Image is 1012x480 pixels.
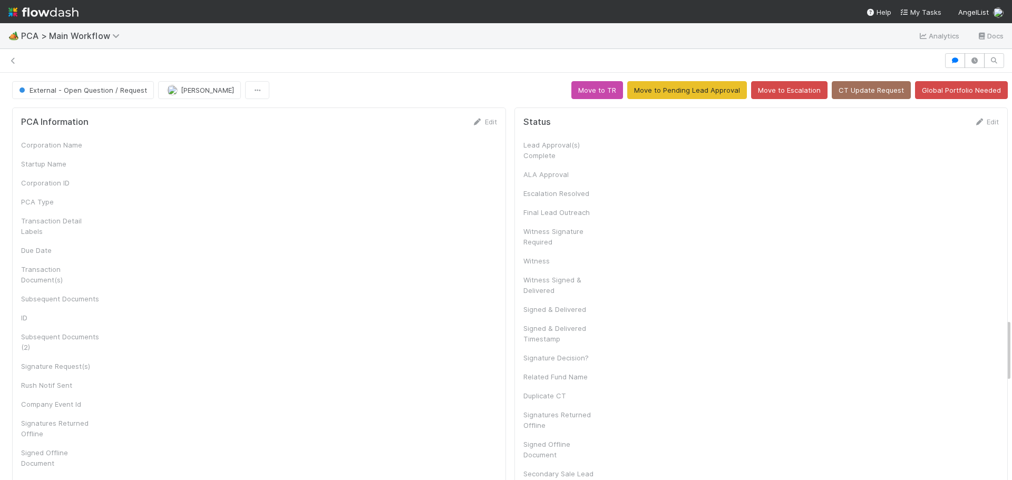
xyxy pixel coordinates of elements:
button: CT Update Request [832,81,911,99]
div: Signed Offline Document [523,439,602,460]
div: Final Lead Outreach [523,207,602,218]
div: Related Fund Name [523,371,602,382]
span: PCA > Main Workflow [21,31,125,41]
div: Escalation Resolved [523,188,602,199]
div: Witness [523,256,602,266]
span: 🏕️ [8,31,19,40]
div: Corporation ID [21,178,100,188]
div: Witness Signature Required [523,226,602,247]
div: Rush Notif Sent [21,380,100,390]
div: ID [21,312,100,323]
div: ALA Approval [523,169,602,180]
h5: Status [523,117,551,128]
div: Signed & Delivered Timestamp [523,323,602,344]
div: Help [866,7,891,17]
div: Signatures Returned Offline [523,409,602,430]
div: Witness Signed & Delivered [523,275,602,296]
button: Global Portfolio Needed [915,81,1008,99]
div: Due Date [21,245,100,256]
span: My Tasks [900,8,941,16]
span: AngelList [958,8,989,16]
img: logo-inverted-e16ddd16eac7371096b0.svg [8,3,79,21]
a: My Tasks [900,7,941,17]
span: [PERSON_NAME] [181,86,234,94]
div: Subsequent Documents [21,293,100,304]
button: Move to TR [571,81,623,99]
div: Signed & Delivered [523,304,602,315]
div: Signatures Returned Offline [21,418,100,439]
button: External - Open Question / Request [12,81,154,99]
a: Docs [977,30,1004,42]
div: Subsequent Documents (2) [21,331,100,352]
a: Edit [472,117,497,126]
img: avatar_9ff82f50-05c7-4c71-8fc6-9a2e070af8b5.png [993,7,1004,18]
div: Duplicate CT [523,390,602,401]
div: Lead Approval(s) Complete [523,140,602,161]
span: External - Open Question / Request [17,86,147,94]
div: Transaction Detail Labels [21,215,100,237]
div: Signature Decision? [523,352,602,363]
div: PCA Type [21,197,100,207]
img: avatar_99e80e95-8f0d-4917-ae3c-b5dad577a2b5.png [167,85,178,95]
div: Signed Offline Document [21,447,100,468]
button: Move to Escalation [751,81,828,99]
div: Company Event Id [21,399,100,409]
div: Transaction Document(s) [21,264,100,285]
button: Move to Pending Lead Approval [627,81,747,99]
a: Analytics [918,30,960,42]
h5: PCA Information [21,117,89,128]
button: [PERSON_NAME] [158,81,241,99]
div: Startup Name [21,159,100,169]
a: Edit [974,117,999,126]
div: Signature Request(s) [21,361,100,371]
div: Corporation Name [21,140,100,150]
